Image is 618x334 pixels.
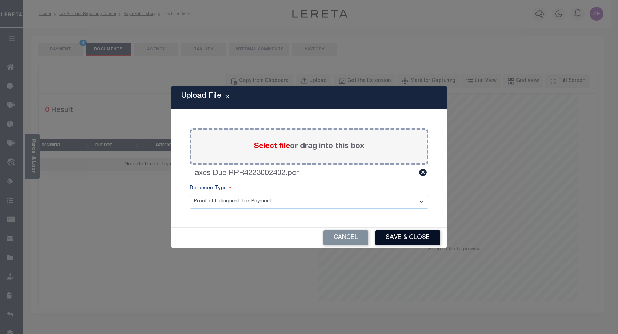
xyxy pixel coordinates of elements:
[323,230,368,245] button: Cancel
[181,92,221,101] h5: Upload File
[254,143,290,150] span: Select file
[375,230,440,245] button: Save & Close
[190,185,231,192] label: DocumentType
[190,168,299,179] label: Taxes Due RPR4223002402.pdf
[221,94,233,102] button: Close
[254,141,364,152] label: or drag into this box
